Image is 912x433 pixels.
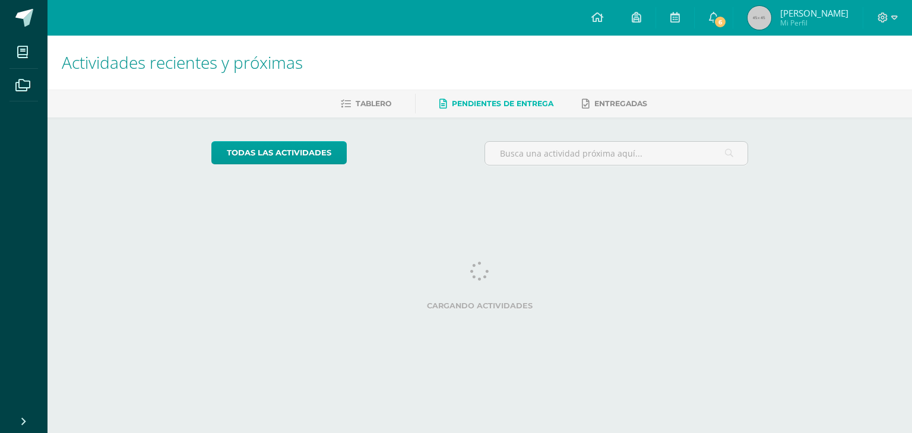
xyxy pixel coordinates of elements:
[341,94,391,113] a: Tablero
[356,99,391,108] span: Tablero
[211,141,347,164] a: todas las Actividades
[211,301,749,310] label: Cargando actividades
[714,15,727,28] span: 6
[62,51,303,74] span: Actividades recientes y próximas
[780,7,848,19] span: [PERSON_NAME]
[780,18,848,28] span: Mi Perfil
[452,99,553,108] span: Pendientes de entrega
[439,94,553,113] a: Pendientes de entrega
[582,94,647,113] a: Entregadas
[485,142,748,165] input: Busca una actividad próxima aquí...
[748,6,771,30] img: 45x45
[594,99,647,108] span: Entregadas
